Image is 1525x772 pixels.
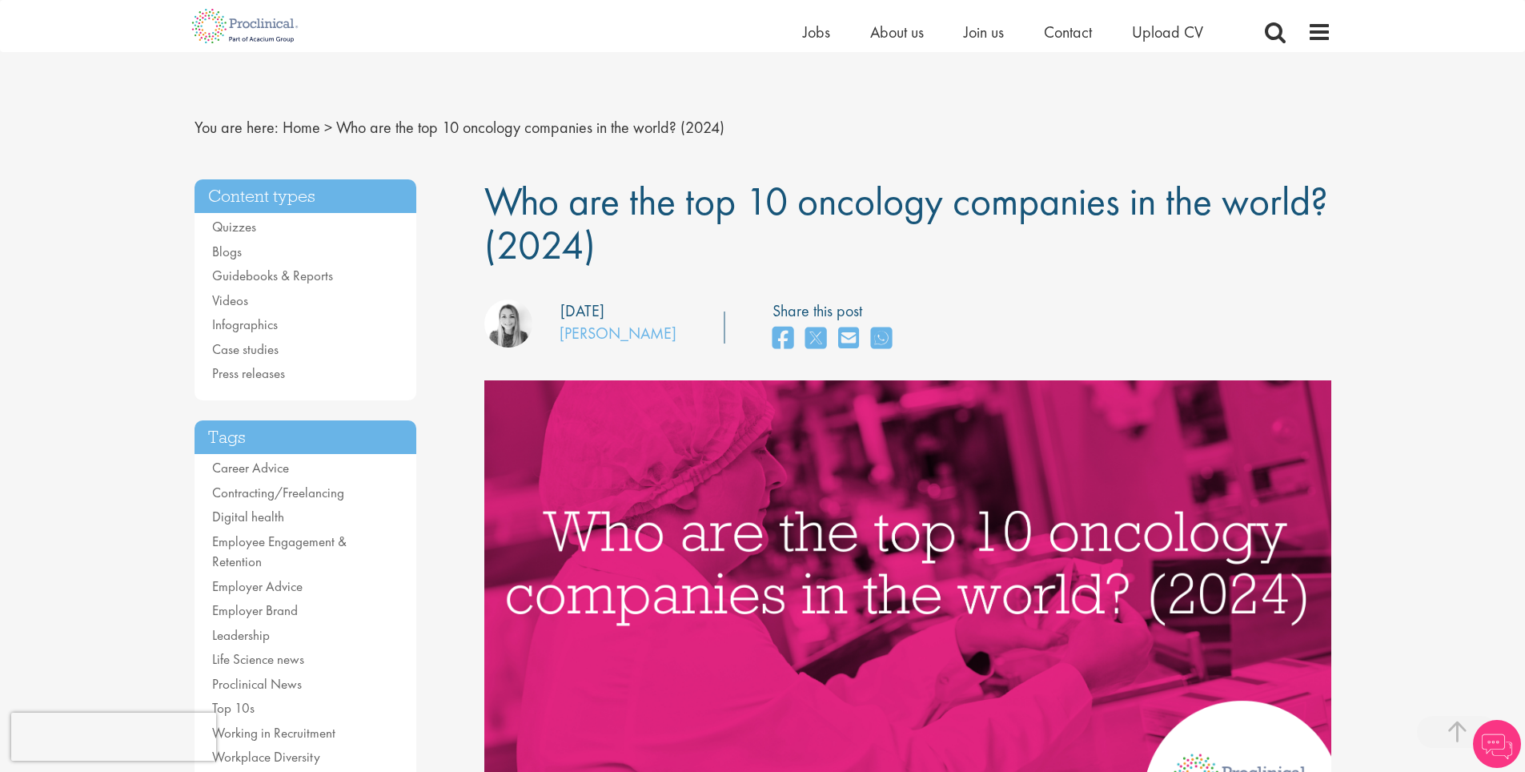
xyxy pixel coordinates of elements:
a: [PERSON_NAME] [560,323,676,344]
a: Join us [964,22,1004,42]
a: Proclinical News [212,675,302,693]
span: Who are the top 10 oncology companies in the world? (2024) [484,175,1328,271]
img: Chatbot [1473,720,1521,768]
a: Contact [1044,22,1092,42]
a: Press releases [212,364,285,382]
a: share on twitter [805,322,826,356]
iframe: reCAPTCHA [11,713,216,761]
a: breadcrumb link [283,117,320,138]
a: Top 10s [212,699,255,717]
a: Contracting/Freelancing [212,484,344,501]
span: You are here: [195,117,279,138]
a: About us [870,22,924,42]
h3: Content types [195,179,417,214]
a: share on facebook [773,322,793,356]
a: share on email [838,322,859,356]
a: Jobs [803,22,830,42]
img: Hannah Burke [484,300,532,348]
h3: Tags [195,420,417,455]
a: Workplace Diversity [212,748,320,766]
a: Guidebooks & Reports [212,267,333,284]
a: Videos [212,292,248,309]
div: [DATE] [560,300,604,323]
a: Employee Engagement & Retention [212,533,347,571]
span: > [324,117,332,138]
a: Blogs [212,243,242,260]
a: Leadership [212,626,270,644]
a: Employer Brand [212,601,298,619]
a: Case studies [212,340,279,358]
label: Share this post [773,300,900,323]
a: Digital health [212,508,284,525]
a: Infographics [212,316,278,333]
a: Quizzes [212,218,256,235]
a: share on whats app [871,322,892,356]
a: Working in Recruitment [212,724,335,742]
a: Life Science news [212,650,304,668]
a: Career Advice [212,459,289,476]
a: Upload CV [1132,22,1203,42]
a: Employer Advice [212,577,303,595]
span: Who are the top 10 oncology companies in the world? (2024) [336,117,724,138]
